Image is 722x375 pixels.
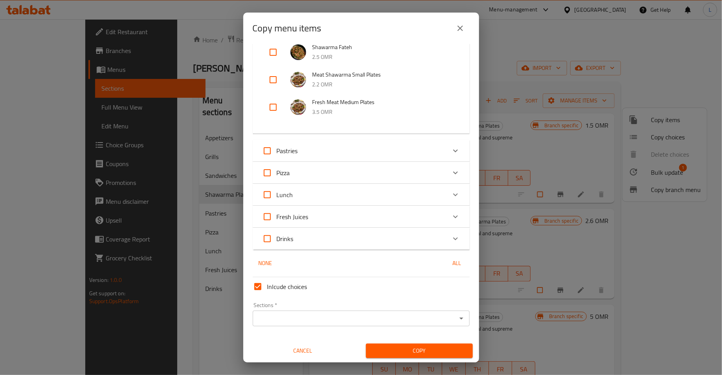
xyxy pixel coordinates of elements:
[290,44,306,60] img: Shawarma Fateh
[258,163,290,182] label: Acknowledge
[290,72,306,88] img: Meat Shawarma Small Plates
[312,107,454,117] p: 3.5 OMR
[277,167,290,179] span: Pizza
[312,80,454,90] p: 2.2 OMR
[253,162,470,184] div: Expand
[290,99,306,115] img: Fresh Meat Medium Plates
[312,52,454,62] p: 2.5 OMR
[253,228,470,250] div: Expand
[258,185,293,204] label: Acknowledge
[451,19,470,38] button: close
[255,313,454,324] input: Select section
[267,282,307,291] span: Inlcude choices
[448,258,467,268] span: All
[253,22,322,35] h2: Copy menu items
[372,346,467,356] span: Copy
[277,189,293,201] span: Lunch
[312,70,454,80] span: Meat Shawarma Small Plates
[250,344,356,358] button: Cancel
[258,229,294,248] label: Acknowledge
[366,344,473,358] button: Copy
[277,233,294,245] span: Drinks
[277,145,298,157] span: Pastries
[456,313,467,324] button: Open
[253,184,470,206] div: Expand
[256,258,275,268] span: None
[445,256,470,271] button: All
[312,97,454,107] span: Fresh Meat Medium Plates
[253,140,470,162] div: Expand
[258,141,298,160] label: Acknowledge
[277,211,309,223] span: Fresh Juices
[253,346,353,356] span: Cancel
[253,256,278,271] button: None
[258,207,309,226] label: Acknowledge
[312,42,454,52] span: Shawarma Fateh
[253,206,470,228] div: Expand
